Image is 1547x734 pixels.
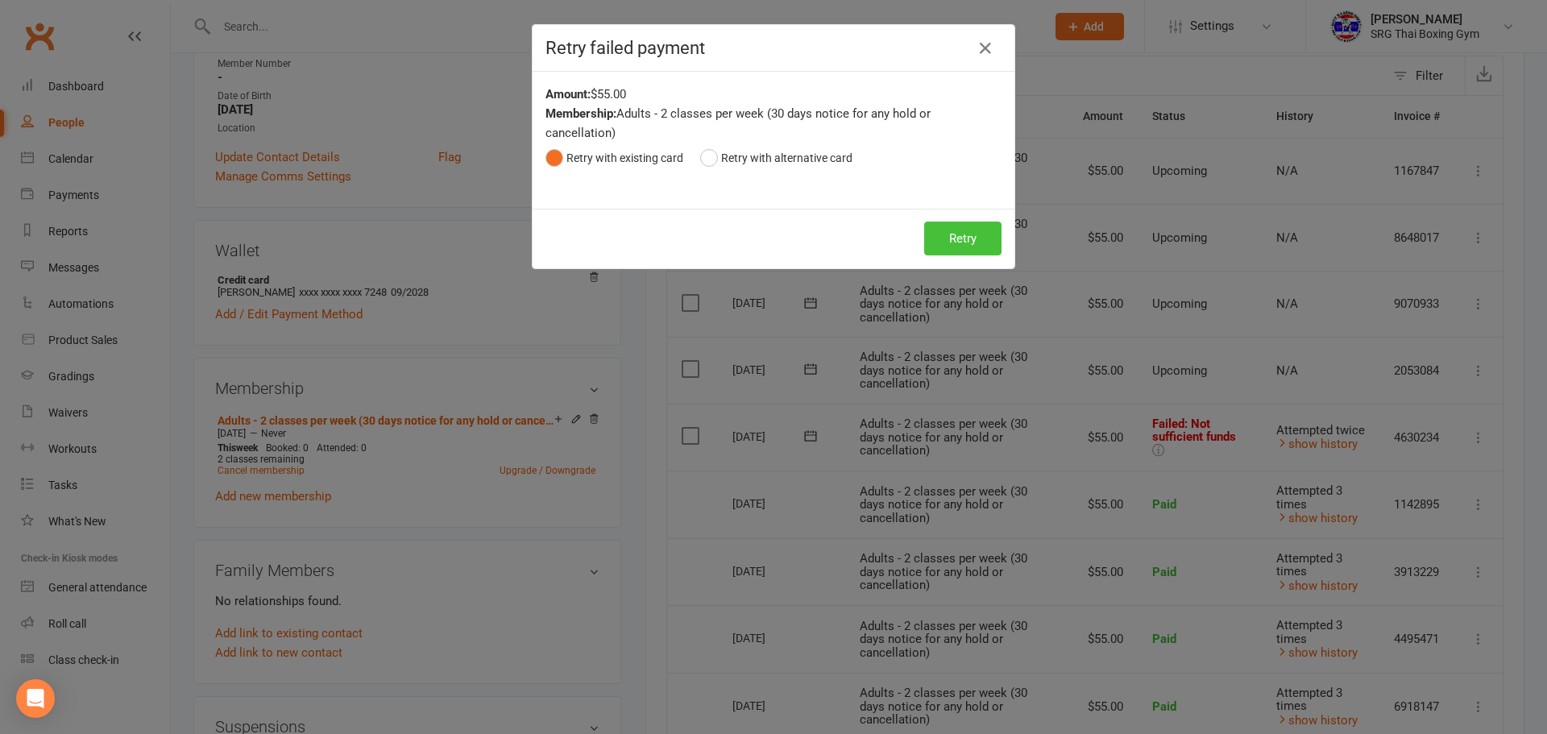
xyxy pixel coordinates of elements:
[924,222,1002,255] button: Retry
[545,143,683,173] button: Retry with existing card
[545,104,1002,143] div: Adults - 2 classes per week (30 days notice for any hold or cancellation)
[700,143,852,173] button: Retry with alternative card
[545,85,1002,104] div: $55.00
[545,106,616,121] strong: Membership:
[16,679,55,718] div: Open Intercom Messenger
[545,87,591,102] strong: Amount:
[545,38,1002,58] h4: Retry failed payment
[973,35,998,61] button: Close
